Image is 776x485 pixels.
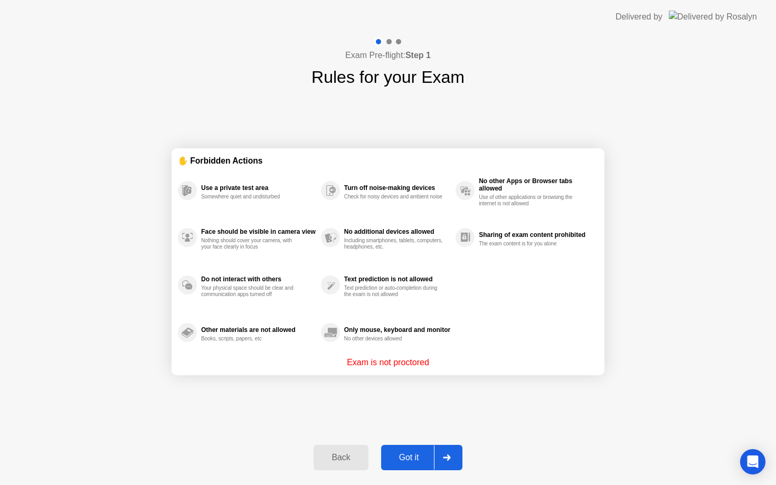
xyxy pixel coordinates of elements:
[201,237,301,250] div: Nothing should cover your camera, with your face clearly in focus
[405,51,431,60] b: Step 1
[317,453,365,462] div: Back
[344,285,444,298] div: Text prediction or auto-completion during the exam is not allowed
[201,194,301,200] div: Somewhere quiet and undisturbed
[344,326,450,334] div: Only mouse, keyboard and monitor
[384,453,434,462] div: Got it
[616,11,663,23] div: Delivered by
[344,228,450,235] div: No additional devices allowed
[178,155,598,167] div: ✋ Forbidden Actions
[314,445,368,470] button: Back
[201,336,301,342] div: Books, scripts, papers, etc
[311,64,465,90] h1: Rules for your Exam
[344,237,444,250] div: Including smartphones, tablets, computers, headphones, etc.
[381,445,462,470] button: Got it
[479,194,579,207] div: Use of other applications or browsing the internet is not allowed
[669,11,757,23] img: Delivered by Rosalyn
[479,241,579,247] div: The exam content is for you alone
[201,326,316,334] div: Other materials are not allowed
[344,184,450,192] div: Turn off noise-making devices
[344,336,444,342] div: No other devices allowed
[201,228,316,235] div: Face should be visible in camera view
[344,275,450,283] div: Text prediction is not allowed
[201,285,301,298] div: Your physical space should be clear and communication apps turned off
[345,49,431,62] h4: Exam Pre-flight:
[479,231,593,239] div: Sharing of exam content prohibited
[201,275,316,283] div: Do not interact with others
[347,356,429,369] p: Exam is not proctored
[201,184,316,192] div: Use a private test area
[344,194,444,200] div: Check for noisy devices and ambient noise
[740,449,765,474] div: Open Intercom Messenger
[479,177,593,192] div: No other Apps or Browser tabs allowed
